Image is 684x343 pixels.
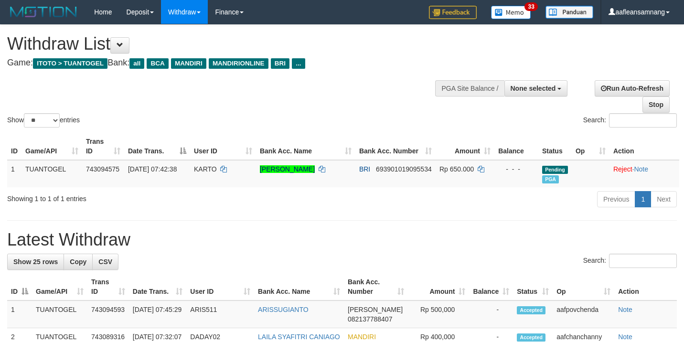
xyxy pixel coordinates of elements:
[344,273,408,300] th: Bank Acc. Number: activate to sort column ascending
[635,191,651,207] a: 1
[292,58,305,69] span: ...
[147,58,168,69] span: BCA
[7,160,21,187] td: 1
[86,165,119,173] span: 743094575
[511,85,556,92] span: None selected
[355,133,436,160] th: Bank Acc. Number: activate to sort column ascending
[258,333,340,341] a: LAILA SYAFITRI CANIAGO
[7,5,80,19] img: MOTION_logo.png
[513,273,553,300] th: Status: activate to sort column ascending
[7,58,447,68] h4: Game: Bank:
[524,2,537,11] span: 33
[613,165,632,173] a: Reject
[24,113,60,128] select: Showentries
[171,58,206,69] span: MANDIRI
[82,133,124,160] th: Trans ID: activate to sort column ascending
[7,254,64,270] a: Show 25 rows
[32,273,87,300] th: Game/API: activate to sort column ascending
[33,58,107,69] span: ITOTO > TUANTOGEL
[7,230,677,249] h1: Latest Withdraw
[618,333,632,341] a: Note
[359,165,370,173] span: BRI
[7,113,80,128] label: Show entries
[190,133,256,160] th: User ID: activate to sort column ascending
[7,133,21,160] th: ID
[429,6,477,19] img: Feedback.jpg
[7,273,32,300] th: ID: activate to sort column descending
[542,175,559,183] span: Marked by aafchonlypin
[21,160,82,187] td: TUANTOGEL
[209,58,268,69] span: MANDIRIONLINE
[254,273,344,300] th: Bank Acc. Name: activate to sort column ascending
[583,113,677,128] label: Search:
[595,80,670,96] a: Run Auto-Refresh
[609,254,677,268] input: Search:
[494,133,538,160] th: Balance
[258,306,309,313] a: ARISSUGIANTO
[609,133,679,160] th: Action
[408,300,469,328] td: Rp 500,000
[553,300,614,328] td: aafpovchenda
[92,254,118,270] a: CSV
[64,254,93,270] a: Copy
[87,300,129,328] td: 743094593
[572,133,609,160] th: Op: activate to sort column ascending
[194,165,217,173] span: KARTO
[7,190,278,204] div: Showing 1 to 1 of 1 entries
[70,258,86,266] span: Copy
[469,300,513,328] td: -
[13,258,58,266] span: Show 25 rows
[597,191,635,207] a: Previous
[348,315,392,323] span: Copy 082137788407 to clipboard
[436,133,494,160] th: Amount: activate to sort column ascending
[583,254,677,268] label: Search:
[504,80,568,96] button: None selected
[408,273,469,300] th: Amount: activate to sort column ascending
[517,333,545,342] span: Accepted
[7,34,447,54] h1: Withdraw List
[609,113,677,128] input: Search:
[614,273,677,300] th: Action
[538,133,572,160] th: Status
[260,165,315,173] a: [PERSON_NAME]
[256,133,355,160] th: Bank Acc. Name: activate to sort column ascending
[129,273,187,300] th: Date Trans.: activate to sort column ascending
[651,191,677,207] a: Next
[271,58,289,69] span: BRI
[618,306,632,313] a: Note
[609,160,679,187] td: ·
[186,273,254,300] th: User ID: activate to sort column ascending
[498,164,534,174] div: - - -
[642,96,670,113] a: Stop
[186,300,254,328] td: ARIS511
[32,300,87,328] td: TUANTOGEL
[129,300,187,328] td: [DATE] 07:45:29
[21,133,82,160] th: Game/API: activate to sort column ascending
[7,300,32,328] td: 1
[87,273,129,300] th: Trans ID: activate to sort column ascending
[553,273,614,300] th: Op: activate to sort column ascending
[517,306,545,314] span: Accepted
[128,165,177,173] span: [DATE] 07:42:38
[545,6,593,19] img: panduan.png
[491,6,531,19] img: Button%20Memo.svg
[129,58,144,69] span: all
[435,80,504,96] div: PGA Site Balance /
[469,273,513,300] th: Balance: activate to sort column ascending
[124,133,190,160] th: Date Trans.: activate to sort column descending
[542,166,568,174] span: Pending
[376,165,432,173] span: Copy 693901019095534 to clipboard
[439,165,474,173] span: Rp 650.000
[348,306,403,313] span: [PERSON_NAME]
[98,258,112,266] span: CSV
[348,333,376,341] span: MANDIRI
[634,165,648,173] a: Note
